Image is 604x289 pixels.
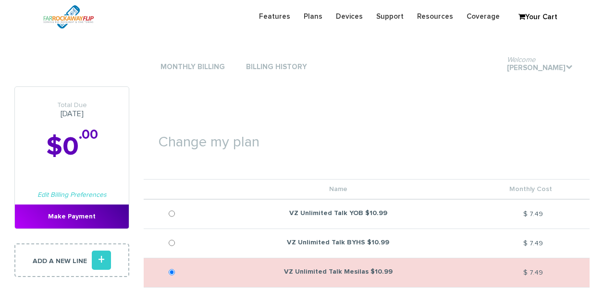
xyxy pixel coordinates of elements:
a: Make Payment [15,205,129,229]
a: Resources [410,7,460,26]
th: Monthly Cost [486,180,590,200]
label: VZ Unlimited Talk BYHS $10.99 [287,238,389,247]
td: $ 7.49 [486,199,590,229]
span: Welcome [507,56,535,63]
sup: .00 [79,128,98,142]
a: Coverage [460,7,506,26]
label: VZ Unlimited Talk YOB $10.99 [289,208,387,218]
a: Monthly Billing [158,61,227,74]
th: Name [190,180,486,200]
i: + [92,251,111,270]
h2: $0 [15,133,129,161]
a: Features [252,7,297,26]
a: Add a new line+ [14,243,129,277]
label: VZ Unlimited Talk Mesilas $10.99 [284,267,393,277]
a: Your Cart [514,10,562,24]
h3: [DATE] [15,101,129,119]
i: . [566,63,573,71]
span: Total Due [15,101,129,109]
a: Billing History [244,61,309,74]
a: Edit Billing Preferences [37,192,107,198]
a: Support [370,7,410,26]
td: $ 7.49 [486,229,590,258]
h1: Change my plan [144,120,590,155]
a: Plans [297,7,329,26]
a: Welcome[PERSON_NAME]. [505,62,575,75]
td: $ 7.49 [486,258,590,288]
a: Devices [329,7,370,26]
